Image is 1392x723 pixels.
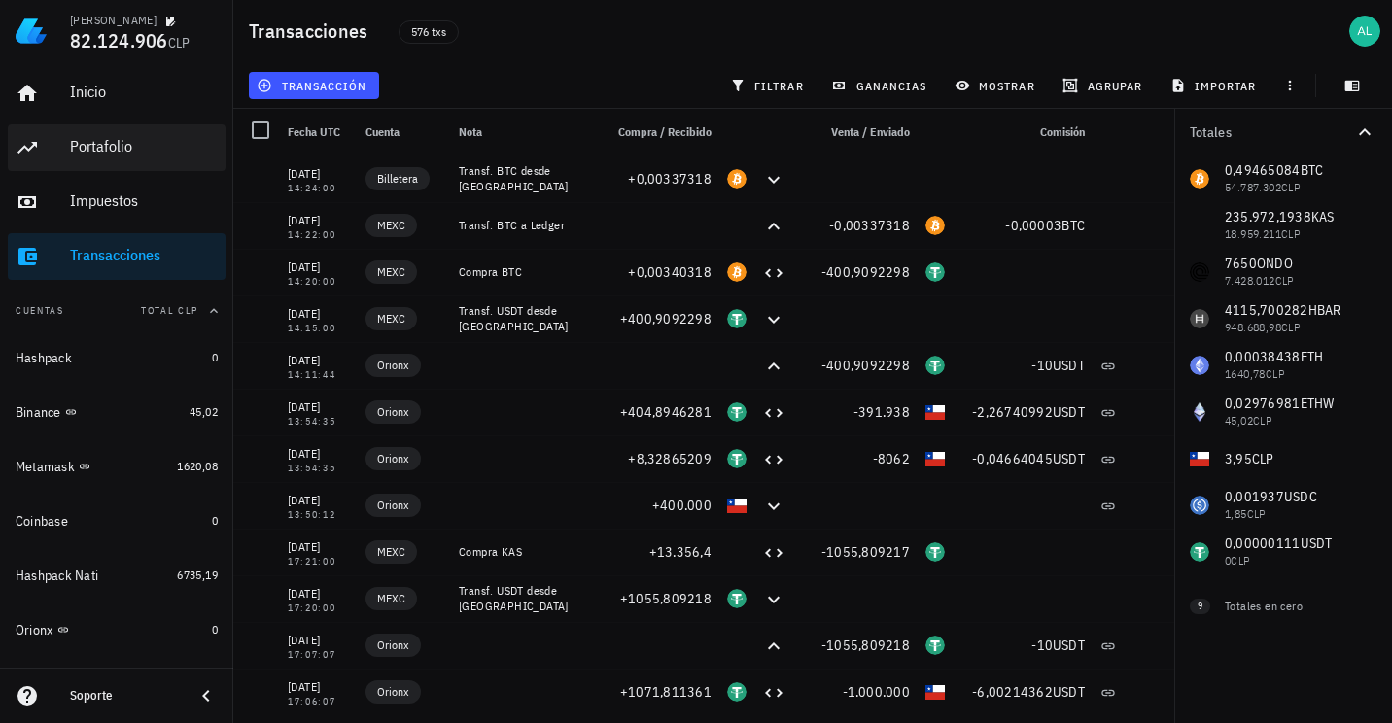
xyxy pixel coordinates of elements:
div: Portafolio [70,137,218,155]
div: 14:24:00 [288,184,350,193]
span: -400,9092298 [821,357,910,374]
div: [DATE] [288,444,350,464]
span: Orionx [377,402,409,422]
a: Orionx 0 [8,606,226,653]
span: +0,00337318 [628,170,712,188]
div: [PERSON_NAME] [70,13,157,28]
div: Totales [1190,125,1353,139]
span: 0 [212,513,218,528]
div: [DATE] [288,211,350,230]
div: Transf. USDT desde [GEOGRAPHIC_DATA] [459,303,587,334]
a: Coinbase 0 [8,498,226,544]
span: +0,00340318 [628,263,712,281]
span: -0,00337318 [829,217,910,234]
span: USDT [1053,637,1085,654]
div: Metamask [16,459,75,475]
span: +404,8946281 [620,403,712,421]
span: -10 [1031,357,1053,374]
div: Nota [451,109,595,155]
button: CuentasTotal CLP [8,288,226,334]
div: BTC-icon [925,216,945,235]
div: Cuenta [358,109,451,155]
div: Soporte [70,688,179,704]
span: Nota [459,124,482,139]
div: Transf. USDT desde [GEOGRAPHIC_DATA] [459,583,587,614]
span: -1055,809217 [821,543,910,561]
div: Binance [16,404,61,421]
div: [DATE] [288,677,350,697]
button: agrupar [1055,72,1154,99]
span: +8,32865209 [628,450,712,467]
span: Comisión [1040,124,1085,139]
a: Inicio [8,70,226,117]
div: CLP-icon [925,449,945,468]
div: Hashpack Nati [16,568,98,584]
span: -1055,809218 [821,637,910,654]
span: ganancias [835,78,926,93]
span: USDT [1053,683,1085,701]
div: Coinbase [16,513,68,530]
span: 576 txs [411,21,446,43]
div: [DATE] [288,537,350,557]
div: USDT-icon [727,309,747,328]
div: 13:54:35 [288,417,350,427]
span: -0,00003 [1005,217,1061,234]
span: MEXC [377,309,405,328]
a: Binance 45,02 [8,389,226,435]
div: CLP-icon [727,496,747,515]
span: Cuenta [365,124,400,139]
span: Billetera [377,169,418,189]
span: USDT [1053,357,1085,374]
span: MEXC [377,542,405,562]
a: Transacciones [8,233,226,280]
span: 45,02 [190,404,218,419]
div: Venta / Enviado [793,109,918,155]
span: +1071,811361 [620,683,712,701]
div: [DATE] [288,258,350,277]
div: 17:20:00 [288,603,350,613]
div: Inicio [70,83,218,101]
span: -6,00214362 [972,683,1053,701]
span: +400.000 [652,497,712,514]
span: +13.356,4 [649,543,712,561]
div: 14:20:00 [288,277,350,287]
span: -0,04664045 [972,450,1053,467]
div: USDT-icon [727,449,747,468]
a: Metamask 1620,08 [8,443,226,490]
span: 1620,08 [177,459,218,473]
div: [DATE] [288,491,350,510]
div: USDT-icon [925,542,945,562]
span: filtrar [734,78,804,93]
span: Total CLP [141,304,198,317]
span: Venta / Enviado [831,124,910,139]
div: BTC-icon [727,169,747,189]
button: transacción [249,72,379,99]
span: +1055,809218 [620,590,712,607]
div: USDT-icon [727,682,747,702]
div: [DATE] [288,584,350,603]
span: USDT [1053,450,1085,467]
div: CLP-icon [925,682,945,702]
span: -2,26740992 [972,403,1053,421]
span: agrupar [1066,78,1142,93]
span: 6735,19 [177,568,218,582]
span: Orionx [377,449,409,468]
span: 0 [212,350,218,364]
div: 14:15:00 [288,324,350,333]
div: USDT-icon [727,402,747,422]
div: avatar [1349,16,1380,47]
span: 9 [1198,599,1202,614]
span: USDT [1053,403,1085,421]
span: Orionx [377,356,409,375]
span: +400,9092298 [620,310,712,327]
span: BTC [1061,217,1085,234]
div: Compra / Recibido [595,109,719,155]
div: Totales en cero [1225,598,1338,615]
span: MEXC [377,216,405,235]
span: Orionx [377,682,409,702]
button: Totales [1174,109,1392,155]
div: [DATE] [288,351,350,370]
div: Comisión [953,109,1093,155]
div: Compra KAS [459,544,587,560]
button: importar [1162,72,1269,99]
